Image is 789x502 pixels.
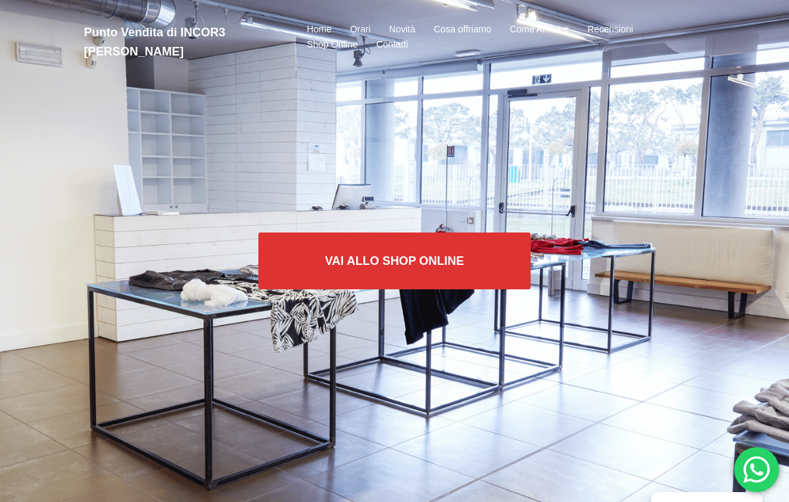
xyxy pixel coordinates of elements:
[307,37,357,53] a: Shop Online
[84,23,278,61] h2: Punto Vendita di INCOR3 [PERSON_NAME]
[509,22,568,38] a: Come Arrivare
[434,22,492,38] a: Cosa offriamo
[307,22,331,38] a: Home
[587,22,633,38] a: Recensioni
[258,233,531,289] a: Vai allo SHOP ONLINE
[350,22,371,38] a: Orari
[389,22,416,38] a: Novità
[734,447,779,492] div: 'Hai
[376,37,408,53] a: Contatti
